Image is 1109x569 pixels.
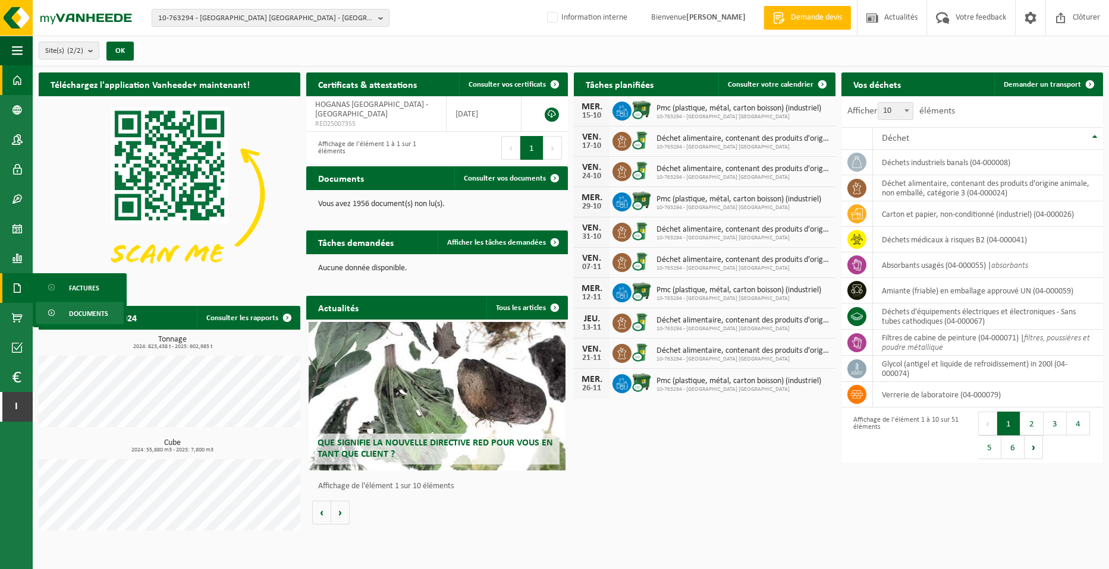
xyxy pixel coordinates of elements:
[1025,435,1043,459] button: Next
[331,501,350,524] button: Volgende
[656,165,830,174] span: Déchet alimentaire, contenant des produits d'origine animale, non emballé, catég...
[632,100,652,120] img: WB-1100-CU
[574,72,665,96] h2: Tâches planifiées
[545,9,627,27] label: Information interne
[873,356,1103,382] td: glycol (antigel et liquide de refroidissement) in 200l (04-000074)
[873,201,1103,227] td: carton et papier, non-conditionné (industriel) (04-000026)
[632,312,652,332] img: WB-0240-CU
[580,203,604,211] div: 29-10
[632,282,652,302] img: WB-1100-CU
[152,9,389,27] button: 10-763294 - [GEOGRAPHIC_DATA] [GEOGRAPHIC_DATA] - [GEOGRAPHIC_DATA]
[45,447,300,453] span: 2024: 55,880 m3 - 2025: 7,800 m3
[580,384,604,393] div: 26-11
[306,72,429,96] h2: Certificats & attestations
[39,72,262,96] h2: Téléchargez l'application Vanheede+ maintenant!
[318,200,556,208] p: Vous avez 1956 document(s) non lu(s).
[656,104,821,113] span: Pmc (plastique, métal, carton boisson) (industriel)
[656,144,830,151] span: 10-763294 - [GEOGRAPHIC_DATA] [GEOGRAPHIC_DATA]
[543,136,562,160] button: Next
[878,102,913,120] span: 10
[1004,81,1081,88] span: Demander un transport
[632,221,652,241] img: WB-0240-CU
[580,284,604,293] div: MER.
[656,204,821,211] span: 10-763294 - [GEOGRAPHIC_DATA] [GEOGRAPHIC_DATA]
[12,392,21,422] span: I
[580,233,604,241] div: 31-10
[997,412,1020,435] button: 1
[991,261,1028,270] i: absorbants
[486,296,567,320] a: Tous les articles
[873,330,1103,356] td: filtres de cabine de peinture (04-000071) |
[632,160,652,181] img: WB-0240-CU
[580,112,604,120] div: 15-10
[656,195,821,204] span: Pmc (plastique, métal, carton boisson) (industriel)
[39,96,300,292] img: Download de VHEPlus App
[580,375,604,384] div: MER.
[438,230,567,254] a: Afficher les tâches demandées
[580,193,604,203] div: MER.
[656,316,830,325] span: Déchet alimentaire, contenant des produits d'origine animale, non emballé, catég...
[318,264,556,273] p: Aucune donnée disponible.
[882,134,909,143] span: Déchet
[1020,412,1044,435] button: 2
[318,482,562,491] p: Affichage de l'élément 1 sur 10 éléments
[580,132,604,142] div: VEN.
[656,134,830,144] span: Déchet alimentaire, contenant des produits d'origine animale, non emballé, catég...
[36,276,124,299] a: Factures
[656,113,821,121] span: 10-763294 - [GEOGRAPHIC_DATA] [GEOGRAPHIC_DATA]
[580,293,604,302] div: 12-11
[580,324,604,332] div: 13-11
[309,322,565,470] a: Que signifie la nouvelle directive RED pour vous en tant que client ?
[686,13,746,22] strong: [PERSON_NAME]
[580,263,604,271] div: 07-11
[632,130,652,150] img: WB-0240-CU
[315,119,437,129] span: RED25007355
[306,296,370,319] h2: Actualités
[312,501,331,524] button: Vorige
[718,72,834,96] a: Consulter votre calendrier
[873,278,1103,304] td: amiante (friable) en emballage approuvé UN (04-000059)
[656,255,830,265] span: Déchet alimentaire, contenant des produits d'origine animale, non emballé, catég...
[580,254,604,263] div: VEN.
[158,10,373,27] span: 10-763294 - [GEOGRAPHIC_DATA] [GEOGRAPHIC_DATA] - [GEOGRAPHIC_DATA]
[728,81,813,88] span: Consulter votre calendrier
[69,302,108,325] span: Documents
[978,412,997,435] button: Previous
[197,306,299,330] a: Consulter les rapports
[315,100,428,119] span: HOGANAS [GEOGRAPHIC_DATA] - [GEOGRAPHIC_DATA]
[312,135,431,161] div: Affichage de l'élément 1 à 1 sur 1 éléments
[656,377,821,386] span: Pmc (plastique, métal, carton boisson) (industriel)
[520,136,543,160] button: 1
[873,252,1103,278] td: absorbants usagés (04-000055) |
[878,103,913,119] span: 10
[36,302,124,324] a: Documents
[306,166,376,189] h2: Documents
[306,230,406,254] h2: Tâches demandées
[580,354,604,362] div: 21-11
[45,439,300,453] h3: Cube
[454,166,567,190] a: Consulter vos documents
[788,12,845,24] span: Demande devis
[632,191,652,211] img: WB-1100-CU
[580,102,604,112] div: MER.
[469,81,546,88] span: Consulter vos certificats
[656,386,821,393] span: 10-763294 - [GEOGRAPHIC_DATA] [GEOGRAPHIC_DATA]
[656,235,830,242] span: 10-763294 - [GEOGRAPHIC_DATA] [GEOGRAPHIC_DATA]
[67,47,83,55] count: (2/2)
[764,6,851,30] a: Demande devis
[632,372,652,393] img: WB-1100-CU
[632,342,652,362] img: WB-0240-CU
[994,72,1102,96] a: Demander un transport
[45,344,300,350] span: 2024: 823,438 t - 2025: 602,985 t
[873,175,1103,201] td: déchet alimentaire, contenant des produits d'origine animale, non emballé, catégorie 3 (04-000024)
[632,251,652,271] img: WB-0240-CU
[501,136,520,160] button: Previous
[873,150,1103,175] td: déchets industriels banals (04-000008)
[580,223,604,233] div: VEN.
[580,344,604,354] div: VEN.
[69,277,99,299] span: Factures
[873,382,1103,407] td: verrerie de laboratoire (04-000079)
[1067,412,1090,435] button: 4
[464,175,546,182] span: Consulter vos documents
[841,72,913,96] h2: Vos déchets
